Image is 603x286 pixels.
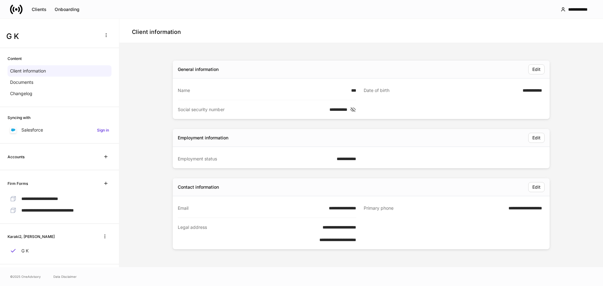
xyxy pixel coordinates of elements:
h3: G K [6,31,97,41]
h6: Syncing with [8,115,30,121]
div: Onboarding [55,7,79,12]
h6: Firm Forms [8,181,28,186]
p: Changelog [10,90,32,97]
div: Edit [532,185,541,189]
div: Edit [532,136,541,140]
h6: Accounts [8,154,24,160]
h4: Client information [132,28,181,36]
span: © 2025 OneAdvisory [10,274,41,279]
h6: Karaki2, [PERSON_NAME] [8,234,55,240]
div: Clients [32,7,46,12]
p: G K [21,248,29,254]
div: General information [178,66,219,73]
a: G K [8,245,111,256]
button: Edit [528,133,545,143]
p: Client information [10,68,46,74]
div: Edit [532,67,541,72]
a: Client information [8,65,111,77]
div: Contact information [178,184,219,190]
div: Social security number [178,106,326,113]
p: Salesforce [21,127,43,133]
h6: Content [8,56,22,62]
a: SalesforceSign in [8,124,111,136]
button: Clients [28,4,51,14]
div: Email [178,205,325,211]
a: Documents [8,77,111,88]
div: Date of birth [364,87,519,94]
button: Edit [528,182,545,192]
a: Changelog [8,88,111,99]
div: Primary phone [364,205,505,212]
div: Name [178,87,347,94]
a: Data Disclaimer [53,274,77,279]
button: Onboarding [51,4,84,14]
div: Employment information [178,135,228,141]
p: Documents [10,79,33,85]
button: Edit [528,64,545,74]
div: Employment status [178,156,333,162]
h6: Sign in [97,127,109,133]
div: Legal address [178,224,316,243]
